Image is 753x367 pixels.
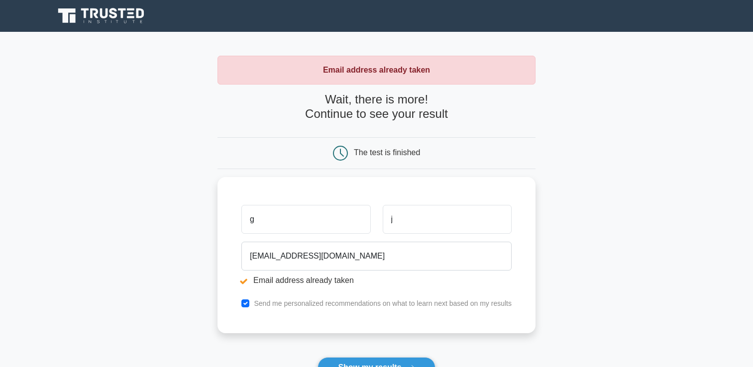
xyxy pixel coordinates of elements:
[241,205,370,234] input: First name
[383,205,512,234] input: Last name
[217,92,536,121] h4: Wait, there is more! Continue to see your result
[323,66,430,74] strong: Email address already taken
[354,148,420,157] div: The test is finished
[241,242,512,271] input: Email
[254,299,512,307] label: Send me personalized recommendations on what to learn next based on my results
[241,275,512,286] li: Email address already taken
